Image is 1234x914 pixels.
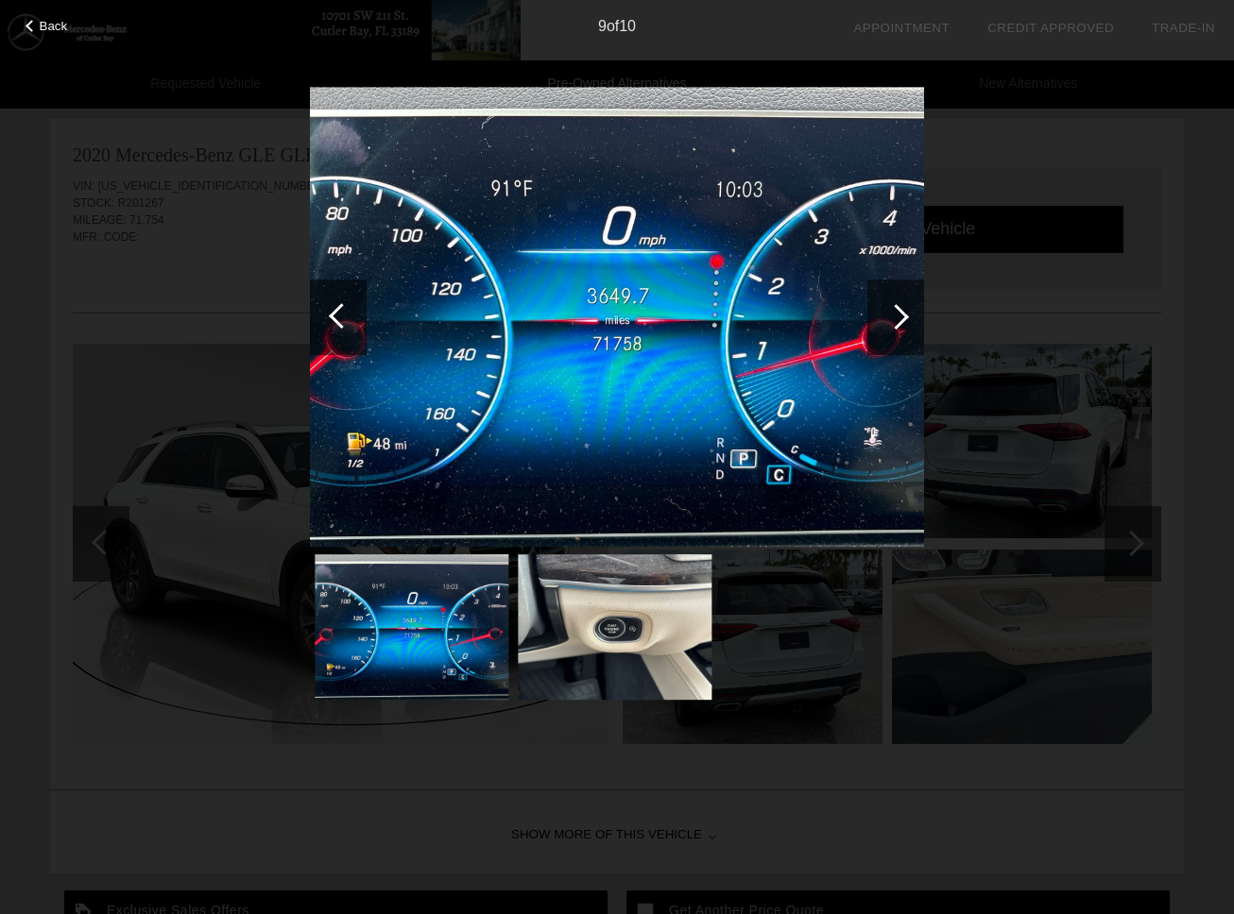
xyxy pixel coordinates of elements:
img: 2bc8babd5b9c3b4f7af5c4021793aa75.jpeg [315,554,508,700]
a: Credit Approved [987,21,1114,35]
a: Appointment [853,21,950,35]
span: Back [40,19,68,33]
a: Trade-In [1152,21,1215,35]
img: 2bc8babd5b9c3b4f7af5c4021793aa75.jpeg [310,87,924,548]
span: 10 [619,18,636,34]
span: 9 [598,18,607,34]
img: d08f086941317c009767551f8fb43aec.jpeg [518,554,711,700]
